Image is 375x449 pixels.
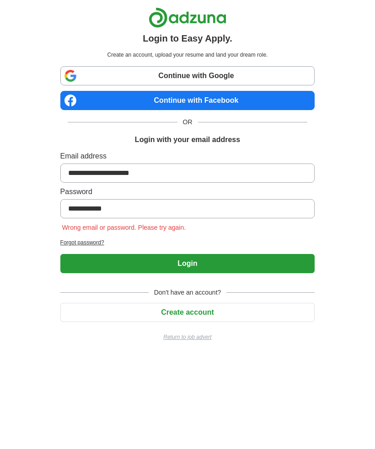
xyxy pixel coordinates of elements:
a: Create account [60,308,315,316]
label: Email address [60,151,315,162]
span: Don't have an account? [149,288,227,297]
a: Return to job advert [60,333,315,341]
h1: Login to Easy Apply. [143,32,232,45]
span: Wrong email or password. Please try again. [60,224,188,231]
button: Create account [60,303,315,322]
img: Adzuna logo [149,7,226,28]
a: Forgot password? [60,238,315,247]
button: Login [60,254,315,273]
a: Continue with Google [60,66,315,85]
label: Password [60,186,315,197]
a: Continue with Facebook [60,91,315,110]
p: Create an account, upload your resume and land your dream role. [62,51,313,59]
h1: Login with your email address [135,134,240,145]
span: OR [177,117,198,127]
